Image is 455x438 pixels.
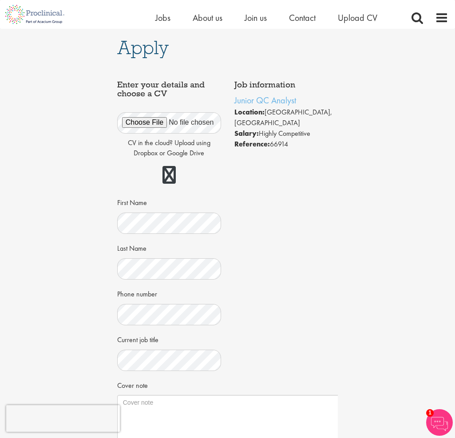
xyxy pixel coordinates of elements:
li: 66914 [234,139,338,150]
span: 1 [426,409,434,417]
label: Phone number [117,286,157,300]
a: Junior QC Analyst [234,95,296,106]
span: Apply [117,36,169,59]
a: Join us [245,12,267,24]
a: About us [193,12,222,24]
a: Contact [289,12,316,24]
strong: Salary: [234,129,259,138]
h4: Job information [234,80,338,89]
li: Highly Competitive [234,128,338,139]
a: Upload CV [338,12,377,24]
strong: Location: [234,107,265,117]
iframe: reCAPTCHA [6,405,120,432]
img: Chatbot [426,409,453,436]
strong: Reference: [234,139,270,149]
h4: Enter your details and choose a CV [117,80,221,98]
li: [GEOGRAPHIC_DATA], [GEOGRAPHIC_DATA] [234,107,338,128]
a: Jobs [155,12,170,24]
label: First Name [117,195,147,208]
label: Current job title [117,332,158,345]
label: Cover note [117,378,148,391]
label: Last Name [117,241,146,254]
p: CV in the cloud? Upload using Dropbox or Google Drive [117,138,221,158]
